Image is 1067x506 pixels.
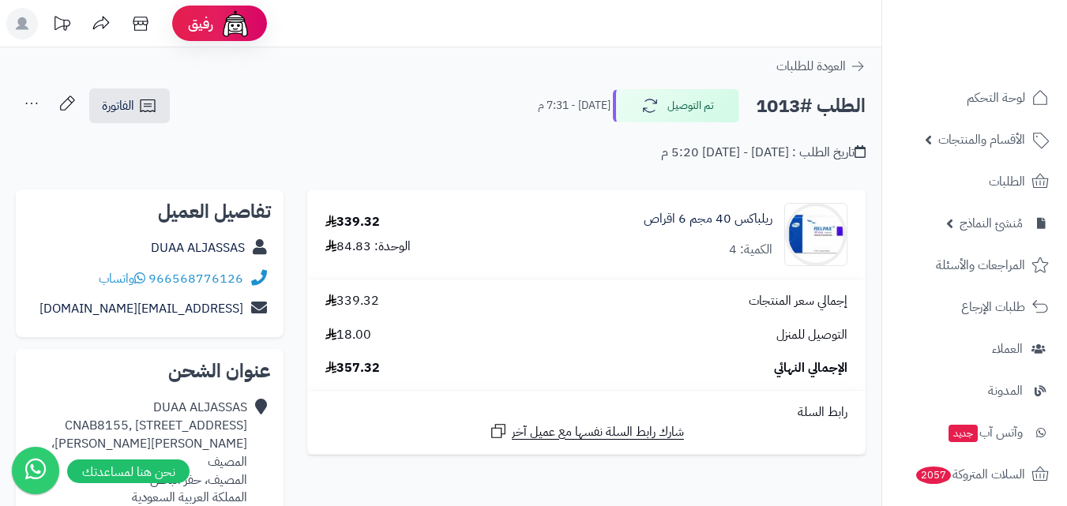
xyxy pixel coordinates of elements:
[774,359,847,377] span: الإجمالي النهائي
[644,210,772,228] a: ريلباكس 40 مجم 6 اقراص
[28,202,271,221] h2: تفاصيل العميل
[99,269,145,288] a: واتساب
[916,467,951,484] span: 2057
[776,57,846,76] span: العودة للطلبات
[989,171,1025,193] span: الطلبات
[936,254,1025,276] span: المراجعات والأسئلة
[949,425,978,442] span: جديد
[892,79,1058,117] a: لوحة التحكم
[892,246,1058,284] a: المراجعات والأسئلة
[960,212,1023,234] span: مُنشئ النماذج
[892,288,1058,326] a: طلبات الإرجاع
[749,292,847,310] span: إجمالي سعر المنتجات
[756,90,866,122] h2: الطلب #1013
[776,326,847,344] span: التوصيل للمنزل
[776,57,866,76] a: العودة للطلبات
[538,98,611,114] small: [DATE] - 7:31 م
[325,292,379,310] span: 339.32
[325,359,380,377] span: 357.32
[28,362,271,380] h2: عنوان الشحن
[988,380,1023,402] span: المدونة
[188,14,213,33] span: رفيق
[892,455,1058,493] a: السلات المتروكة2057
[947,422,1023,444] span: وآتس آب
[785,203,847,266] img: 5445a620db16fabda6077b620d7cb8653f0e-90x90.jpg
[39,299,243,318] a: [EMAIL_ADDRESS][DOMAIN_NAME]
[892,330,1058,368] a: العملاء
[613,89,739,122] button: تم التوصيل
[325,213,380,231] div: 339.32
[148,269,243,288] a: 966568776126
[325,238,411,256] div: الوحدة: 84.83
[325,326,371,344] span: 18.00
[314,403,859,422] div: رابط السلة
[661,144,866,162] div: تاريخ الطلب : [DATE] - [DATE] 5:20 م
[102,96,134,115] span: الفاتورة
[892,163,1058,201] a: الطلبات
[42,8,81,43] a: تحديثات المنصة
[512,423,684,441] span: شارك رابط السلة نفسها مع عميل آخر
[89,88,170,123] a: الفاتورة
[915,463,1025,485] span: السلات المتروكة
[220,8,251,39] img: ai-face.png
[967,87,1025,109] span: لوحة التحكم
[892,372,1058,410] a: المدونة
[961,296,1025,318] span: طلبات الإرجاع
[489,422,684,441] a: شارك رابط السلة نفسها مع عميل آخر
[892,414,1058,452] a: وآتس آبجديد
[938,129,1025,151] span: الأقسام والمنتجات
[729,241,772,259] div: الكمية: 4
[151,238,245,257] a: DUAA ALJASSAS
[992,338,1023,360] span: العملاء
